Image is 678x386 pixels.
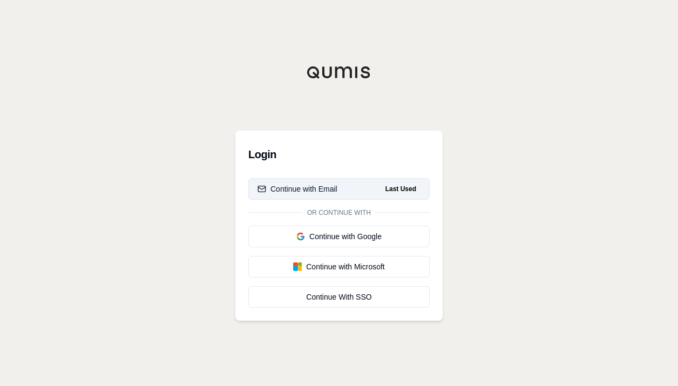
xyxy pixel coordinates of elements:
[248,226,430,247] button: Continue with Google
[303,208,375,217] span: Or continue with
[248,256,430,277] button: Continue with Microsoft
[257,231,421,242] div: Continue with Google
[248,178,430,200] button: Continue with EmailLast Used
[257,292,421,302] div: Continue With SSO
[248,286,430,308] a: Continue With SSO
[257,184,337,194] div: Continue with Email
[381,182,421,195] span: Last Used
[307,66,371,79] img: Qumis
[257,261,421,272] div: Continue with Microsoft
[248,144,430,165] h3: Login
